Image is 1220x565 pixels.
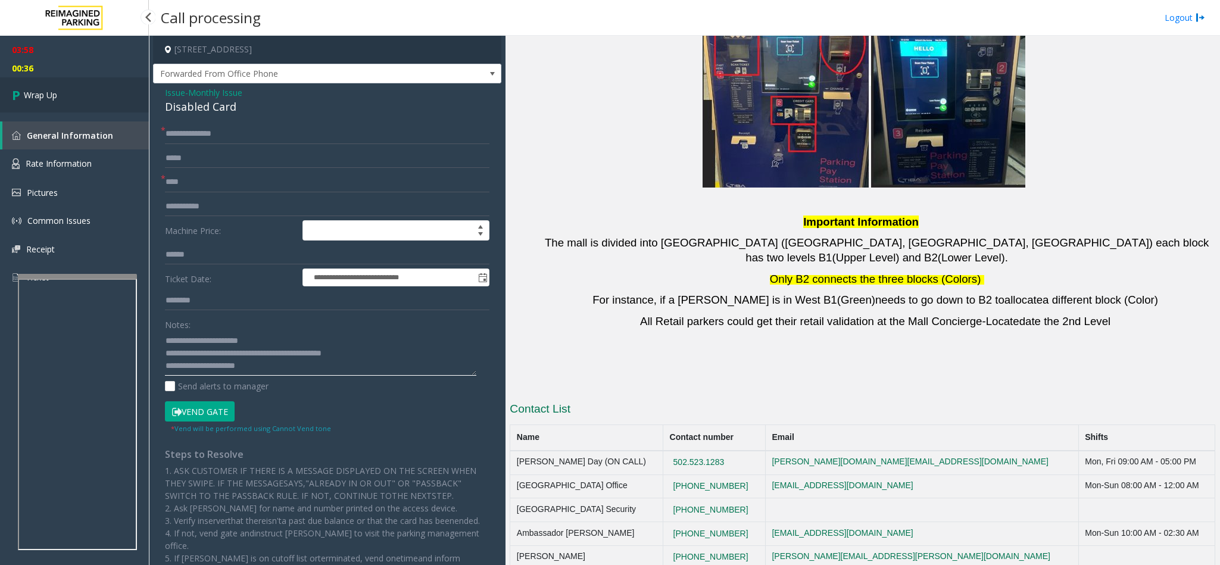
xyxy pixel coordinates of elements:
[1043,294,1158,306] span: a different block (Color)
[12,131,21,140] img: 'icon'
[165,314,191,331] label: Notes:
[1004,294,1043,306] span: allocate
[26,244,55,255] span: Receipt
[670,529,752,539] button: [PHONE_NUMBER]
[432,490,454,501] span: STEP.
[165,86,185,99] span: Issue
[770,273,981,285] span: Only B2 connects the three blocks (Colors)
[154,64,432,83] span: Forwarded From Office Phone
[165,380,269,392] label: Send alerts to manager
[27,130,113,141] span: General Information
[188,86,242,99] span: Monthly Issue
[1165,11,1205,24] a: Logout
[401,552,418,564] span: time
[12,189,21,196] img: 'icon'
[1025,315,1110,327] span: ate the 2nd Level
[1078,424,1215,451] th: Shifts
[1085,481,1208,491] div: Mon-Sun 08:00 AM - 12:00 AM
[510,451,663,475] td: [PERSON_NAME] Day (ON CALL)
[478,515,480,526] span: .
[510,522,663,546] td: Ambassador [PERSON_NAME]
[12,216,21,226] img: 'icon'
[153,36,501,64] h4: [STREET_ADDRESS]
[510,424,663,451] th: Name
[27,215,91,226] span: Common Issues
[165,449,489,460] h4: Steps to Resolve
[165,477,461,501] span: "ALREADY IN OR OUT" OR "PASSBACK" SWITCH TO THE PASSBACK RULE. IF NOT, CONTINUE TO
[592,294,1004,306] span: For instance, if a [PERSON_NAME] is in West B1(Green)needs to go down to B2 to
[986,315,1025,327] span: Located
[772,551,1050,561] a: [PERSON_NAME][EMAIL_ADDRESS][PERSON_NAME][DOMAIN_NAME]
[171,424,331,433] small: Vend will be performed using Cannot Vend tone
[162,220,299,241] label: Machine Price:
[165,552,318,564] span: 5. If [PERSON_NAME] is on cutoff list or
[185,87,242,98] span: -
[165,527,254,539] span: 4. If not, vend gate and
[165,515,204,526] span: 3. Verify in
[12,245,20,253] img: 'icon'
[510,475,663,498] td: [GEOGRAPHIC_DATA] Office
[360,552,401,564] span: , vend one
[663,424,766,451] th: Contact number
[228,515,266,526] span: that there
[772,457,1048,466] a: [PERSON_NAME][DOMAIN_NAME][EMAIL_ADDRESS][DOMAIN_NAME]
[165,99,489,115] div: Disabled Card
[765,424,1078,451] th: Email
[772,480,913,490] a: [EMAIL_ADDRESS][DOMAIN_NAME]
[670,505,752,516] button: [PHONE_NUMBER]
[24,89,57,101] span: Wrap Up
[12,272,20,283] img: 'icon'
[670,457,728,468] button: 502.523.1283
[1085,457,1208,467] div: Mon, Fri 09:00 AM - 05:00 PM
[165,401,235,422] button: Vend Gate
[1085,529,1208,538] div: Mon-Sun 10:00 AM - 02:30 AM
[282,515,454,526] span: a past due balance or that the card has been
[162,269,299,286] label: Ticket Date:
[283,477,305,489] span: SAYS,
[27,187,58,198] span: Pictures
[266,515,282,526] span: isn't
[165,502,457,514] span: 2. Ask [PERSON_NAME] for name and number printed on the access device.
[670,481,752,492] button: [PHONE_NUMBER]
[26,271,49,283] span: Ticket
[165,465,476,489] span: 1. ASK CUSTOMER IF THERE IS A MESSAGE DISPLAYED ON THE SCREEN WHEN THEY SWIPE. IF THE MESSAGE
[318,552,360,564] span: terminated
[2,121,149,149] a: General Information
[12,158,20,169] img: 'icon'
[803,216,919,228] span: Important Information
[510,401,1215,420] h3: Contact List
[472,230,489,240] span: Decrease value
[670,552,752,563] button: [PHONE_NUMBER]
[476,269,489,286] span: Toggle popup
[204,515,228,526] span: server
[510,498,663,522] td: [GEOGRAPHIC_DATA] Security
[472,221,489,230] span: Increase value
[392,490,432,501] span: THE NEXT
[155,3,267,32] h3: Call processing
[772,528,913,538] a: [EMAIL_ADDRESS][DOMAIN_NAME]
[26,158,92,169] span: Rate Information
[165,527,479,551] span: [PERSON_NAME] to visit the parking management office.
[640,315,986,327] span: All Retail parkers could get their retail validation at the Mall Concierge-
[454,515,478,526] span: ended
[1196,11,1205,24] img: logout
[254,527,283,539] span: instruct
[545,236,1209,264] span: The mall is divided into [GEOGRAPHIC_DATA] ([GEOGRAPHIC_DATA], [GEOGRAPHIC_DATA], [GEOGRAPHIC_DAT...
